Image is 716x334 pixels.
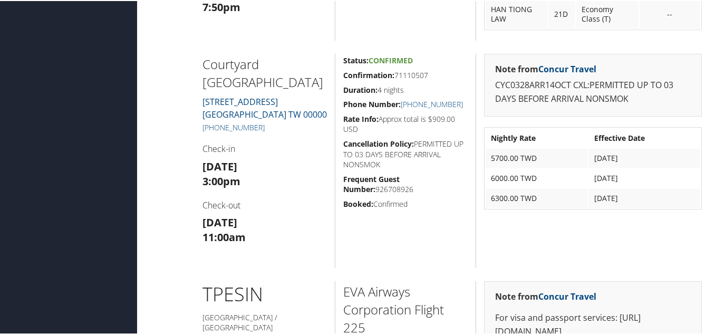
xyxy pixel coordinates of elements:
a: [PHONE_NUMBER] [202,121,265,131]
h5: 926708926 [343,173,468,194]
strong: 3:00pm [202,173,240,187]
strong: Note from [495,62,596,74]
h5: PERMITTED UP TO 03 DAYS BEFORE ARRIVAL NONSMOK [343,138,468,169]
th: Nightly Rate [486,128,588,147]
h2: Courtyard [GEOGRAPHIC_DATA] [202,54,327,90]
th: Effective Date [589,128,700,147]
span: Confirmed [369,54,413,64]
strong: Duration: [343,84,378,94]
h5: 4 nights [343,84,468,94]
div: -- [645,8,695,18]
td: [DATE] [589,188,700,207]
p: CYC0328ARR14OCT CXL:PERMITTED UP TO 03 DAYS BEFORE ARRIVAL NONSMOK [495,78,691,104]
a: [PHONE_NUMBER] [401,98,463,108]
a: Concur Travel [538,290,596,301]
h1: TPE SIN [202,280,327,307]
a: [STREET_ADDRESS][GEOGRAPHIC_DATA] TW 00000 [202,95,327,119]
h5: 71110507 [343,69,468,80]
h5: [GEOGRAPHIC_DATA] / [GEOGRAPHIC_DATA] [202,311,327,332]
td: [DATE] [589,148,700,167]
strong: Frequent Guest Number: [343,173,400,194]
strong: [DATE] [202,214,237,228]
td: 5700.00 TWD [486,148,588,167]
h5: Confirmed [343,198,468,208]
strong: Confirmation: [343,69,394,79]
strong: Note from [495,290,596,301]
strong: Status: [343,54,369,64]
strong: Booked: [343,198,373,208]
strong: Cancellation Policy: [343,138,414,148]
td: 6000.00 TWD [486,168,588,187]
h5: Approx total is $909.00 USD [343,113,468,133]
strong: [DATE] [202,158,237,173]
td: 6300.00 TWD [486,188,588,207]
h4: Check-in [202,142,327,154]
strong: 11:00am [202,229,246,243]
strong: Phone Number: [343,98,401,108]
strong: Rate Info: [343,113,379,123]
td: [DATE] [589,168,700,187]
a: Concur Travel [538,62,596,74]
h4: Check-out [202,198,327,210]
